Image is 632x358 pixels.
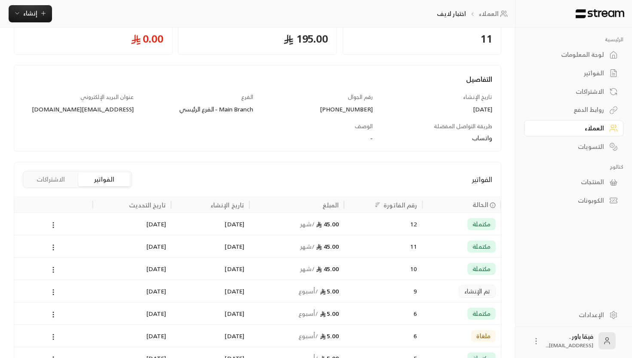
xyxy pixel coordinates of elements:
[535,87,604,96] div: الاشتراكات
[463,92,492,102] span: تاريخ الإنشاء
[352,32,492,46] span: 11
[25,173,77,186] button: الاشتراكات
[176,258,244,280] div: [DATE]
[472,309,491,318] span: مكتملة
[298,286,319,296] span: / أسبوع
[349,325,417,347] div: 6
[176,280,244,302] div: [DATE]
[255,213,339,235] div: 45.00
[98,213,166,235] div: [DATE]
[472,174,492,185] span: الفواتير
[349,235,417,257] div: 11
[575,9,625,19] img: Logo
[129,200,166,210] div: تاريخ التحديث
[98,258,166,280] div: [DATE]
[187,32,328,46] span: 195.00
[524,164,623,170] p: كتالوج
[211,200,244,210] div: تاريخ الإنشاء
[535,178,604,186] div: المنتجات
[524,138,623,155] a: التسويات
[524,174,623,191] a: المنتجات
[23,8,37,19] span: إنشاء
[98,280,166,302] div: [DATE]
[476,332,491,340] span: ملغاة
[524,46,623,63] a: لوحة المعلومات
[524,306,623,323] a: الإعدادات
[535,105,604,114] div: روابط الدفع
[472,133,492,143] span: واتساب
[14,7,172,55] a: المدفوعات المتأخرةعرض الفواتير0.00
[524,102,623,118] a: روابط الدفع
[241,92,253,102] span: الفرع
[383,200,417,210] div: رقم الفاتورة
[255,302,339,324] div: 5.00
[298,308,319,319] span: / أسبوع
[300,241,315,252] span: / شهر
[142,134,373,142] div: -
[472,220,491,228] span: مكتملة
[23,105,134,114] div: [EMAIL_ADDRESS][DOMAIN_NAME]
[300,219,315,229] span: / شهر
[176,325,244,347] div: [DATE]
[535,311,604,319] div: الإعدادات
[381,105,492,114] div: [DATE]
[176,213,244,235] div: [DATE]
[524,83,623,100] a: الاشتراكات
[437,9,466,18] p: اختبار لايف
[535,50,604,59] div: لوحة المعلومات
[142,105,253,114] div: Main Branch - الفرع الرئيسي
[300,263,315,274] span: / شهر
[255,235,339,257] div: 45.00
[524,192,623,209] a: الكوبونات
[437,9,511,18] nav: breadcrumb
[524,36,623,43] p: الرئيسية
[535,142,604,151] div: التسويات
[80,92,134,102] span: عنوان البريد الإلكتروني
[349,213,417,235] div: 12
[78,173,130,186] button: الفواتير
[23,32,163,46] span: 0.00
[472,242,491,251] span: مكتملة
[255,280,339,302] div: 5.00
[176,235,244,257] div: [DATE]
[98,235,166,257] div: [DATE]
[262,105,373,114] div: [PHONE_NUMBER]
[372,200,383,210] button: Sort
[434,121,492,131] span: طريقة التواصل المفضلة
[355,121,373,131] span: الوصف
[98,325,166,347] div: [DATE]
[479,9,510,18] a: العملاء
[255,258,339,280] div: 45.00
[466,73,492,85] span: التفاصيل
[524,65,623,82] a: الفواتير
[524,120,623,137] a: العملاء
[535,196,604,205] div: الكوبونات
[349,280,417,302] div: 9
[176,302,244,324] div: [DATE]
[472,200,488,209] span: الحالة
[255,325,339,347] div: 5.00
[9,5,52,22] button: إنشاء
[98,302,166,324] div: [DATE]
[472,265,491,273] span: مكتملة
[322,200,339,210] div: المبلغ
[535,124,604,133] div: العملاء
[348,92,373,102] span: رقم الجوال
[349,302,417,324] div: 6
[464,287,490,296] span: تم الإنشاء
[546,341,593,350] span: [EMAIL_ADDRESS]....
[546,332,593,349] div: فيقا باور .
[298,330,319,341] span: / أسبوع
[535,69,604,77] div: الفواتير
[349,258,417,280] div: 10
